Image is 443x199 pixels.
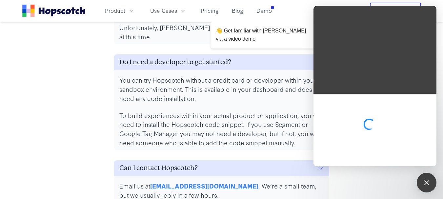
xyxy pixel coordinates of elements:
a: Pricing [198,5,221,16]
a: Blog [229,5,246,16]
button: Product [101,5,138,16]
a: Demo [254,5,274,16]
h3: Can I contact Hopscotch? [119,163,198,173]
button: Can I contact Hopscotch? [114,160,329,176]
button: Free Trial [370,3,421,19]
button: Use Cases [146,5,190,16]
span: Use Cases [150,7,177,15]
span: Product [105,7,125,15]
button: Do I need a developer to get started? [114,54,329,70]
p: Unfortunately, [PERSON_NAME] does not support mobile applications at this time. [119,23,324,41]
p: To build experiences within your actual product or application, you will need to install the Hops... [119,111,324,148]
h3: Do I need a developer to get started? [119,57,231,68]
p: You can try Hopscotch without a credit card or developer within your sandbox environment. This is... [119,75,324,103]
a: Home [22,5,85,17]
p: 👋 Get familiar with [PERSON_NAME] via a video demo [216,27,310,43]
a: [EMAIL_ADDRESS][DOMAIN_NAME] [150,181,258,190]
